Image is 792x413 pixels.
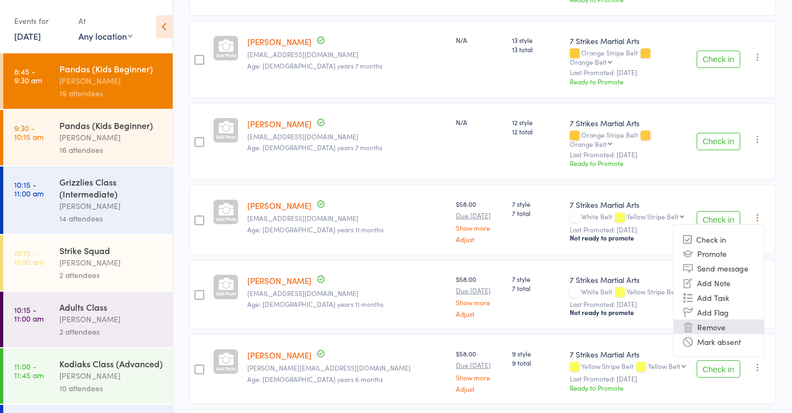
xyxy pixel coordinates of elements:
[570,308,687,317] div: Not ready to promote
[456,310,503,317] a: Adjust
[570,158,687,168] div: Ready to Promote
[456,349,503,392] div: $58.00
[512,45,562,54] span: 13 total
[570,288,687,297] div: White Belt
[59,244,163,256] div: Strike Squad
[456,236,503,243] a: Adjust
[3,348,173,404] a: 11:00 -11:45 amKodiaks Class (Advanced)[PERSON_NAME]10 attendees
[3,235,173,291] a: 10:15 -11:00 amStrike Squad[PERSON_NAME]2 attendees
[456,199,503,242] div: $58.00
[59,87,163,100] div: 19 attendees
[697,360,740,378] button: Check in
[456,35,503,45] div: N/A
[512,199,562,208] span: 7 style
[247,61,382,70] span: Age: [DEMOGRAPHIC_DATA] years 7 months
[59,269,163,281] div: 2 attendees
[456,224,503,231] a: Show more
[674,290,764,305] li: Add Task
[247,299,383,309] span: Age: [DEMOGRAPHIC_DATA] years 11 months
[626,213,679,220] div: Yellow Stripe Belt
[59,131,163,144] div: [PERSON_NAME]
[59,63,163,75] div: Pandas (Kids Beginner)
[512,358,562,367] span: 9 total
[59,200,163,212] div: [PERSON_NAME]
[247,200,312,211] a: [PERSON_NAME]
[570,35,687,46] div: 7 Strikes Martial Arts
[247,36,312,47] a: [PERSON_NAME]
[626,288,679,295] div: Yellow Stripe Belt
[674,319,764,334] li: Remove
[247,118,312,130] a: [PERSON_NAME]
[59,75,163,87] div: [PERSON_NAME]
[570,151,687,158] small: Last Promoted: [DATE]
[247,214,447,222] small: dianap88n@gmail.com
[14,124,44,141] time: 9:30 - 10:15 am
[78,12,132,30] div: At
[570,375,687,383] small: Last Promoted: [DATE]
[512,283,562,293] span: 7 total
[456,212,503,219] small: Due [DATE]
[456,299,503,306] a: Show more
[59,382,163,394] div: 10 attendees
[512,274,562,283] span: 7 style
[14,180,44,198] time: 10:15 - 11:00 am
[59,301,163,313] div: Adults Class
[674,334,764,349] li: Mark absent
[456,274,503,317] div: $58.00
[570,226,687,233] small: Last Promoted: [DATE]
[512,35,562,45] span: 13 style
[570,77,687,86] div: Ready to Promote
[247,374,383,384] span: Age: [DEMOGRAPHIC_DATA] years 6 months
[697,211,740,229] button: Check in
[570,49,687,65] div: Orange Stripe Belt
[59,357,163,369] div: Kodiaks Class (Advanced)
[247,275,312,286] a: [PERSON_NAME]
[14,362,44,379] time: 11:00 - 11:45 am
[570,300,687,308] small: Last Promoted: [DATE]
[59,119,163,131] div: Pandas (Kids Beginner)
[3,110,173,165] a: 9:30 -10:15 amPandas (Kids Beginner)[PERSON_NAME]16 attendees
[247,289,447,297] small: dianap88n@gmail.com
[512,127,562,136] span: 12 total
[570,131,687,147] div: Orange Stripe Belt
[570,69,687,76] small: Last Promoted: [DATE]
[59,369,163,382] div: [PERSON_NAME]
[456,374,503,381] a: Show more
[570,349,687,360] div: 7 Strikes Martial Arts
[59,256,163,269] div: [PERSON_NAME]
[247,51,447,58] small: Dnsaez82@gmail.com
[3,167,173,234] a: 10:15 -11:00 amGrizzlies Class (Intermediate)[PERSON_NAME]14 attendees
[674,261,764,275] li: Send message
[570,118,687,128] div: 7 Strikes Martial Arts
[674,305,764,319] li: Add Flag
[3,53,173,109] a: 8:45 -9:30 amPandas (Kids Beginner)[PERSON_NAME]19 attendees
[456,287,503,294] small: Due [DATE]
[59,144,163,156] div: 16 attendees
[14,30,41,42] a: [DATE]
[512,118,562,127] span: 12 style
[247,225,383,234] span: Age: [DEMOGRAPHIC_DATA] years 11 months
[14,249,44,266] time: 10:15 - 11:00 am
[512,208,562,218] span: 7 total
[674,232,764,246] li: Check in
[570,58,607,65] div: Orange Belt
[247,364,447,372] small: hazel.ebarle@gmail.com
[697,51,740,68] button: Check in
[247,349,312,361] a: [PERSON_NAME]
[59,325,163,338] div: 2 attendees
[456,118,503,127] div: N/A
[674,275,764,290] li: Add Note
[3,292,173,347] a: 10:15 -11:00 amAdults Class[PERSON_NAME]2 attendees
[247,143,382,152] span: Age: [DEMOGRAPHIC_DATA] years 7 months
[570,140,607,147] div: Orange Belt
[648,362,680,369] div: Yellow Belt
[59,313,163,325] div: [PERSON_NAME]
[14,305,44,323] time: 10:15 - 11:00 am
[78,30,132,42] div: Any location
[674,246,764,261] li: Promote
[570,199,687,210] div: 7 Strikes Martial Arts
[512,349,562,358] span: 9 style
[570,383,687,392] div: Ready to Promote
[14,12,68,30] div: Events for
[456,361,503,369] small: Due [DATE]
